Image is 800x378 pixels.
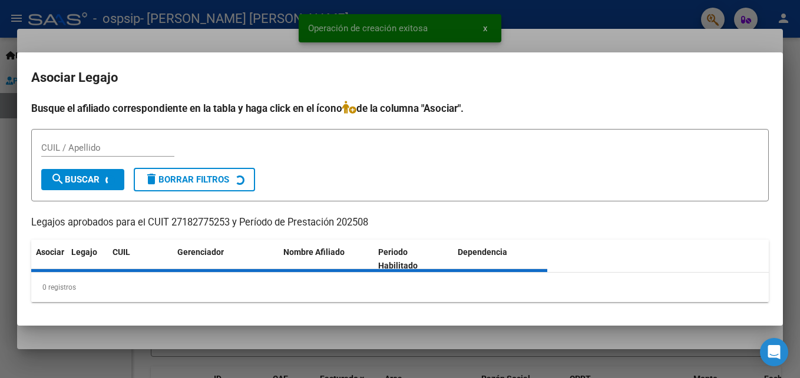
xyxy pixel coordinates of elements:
[144,174,229,185] span: Borrar Filtros
[113,247,130,257] span: CUIL
[41,169,124,190] button: Buscar
[378,247,418,270] span: Periodo Habilitado
[31,67,769,89] h2: Asociar Legajo
[108,240,173,278] datatable-header-cell: CUIL
[31,215,769,230] p: Legajos aprobados para el CUIT 27182775253 y Período de Prestación 202508
[51,172,65,186] mat-icon: search
[283,247,345,257] span: Nombre Afiliado
[458,247,507,257] span: Dependencia
[31,273,769,302] div: 0 registros
[453,240,548,278] datatable-header-cell: Dependencia
[31,240,67,278] datatable-header-cell: Asociar
[760,338,788,366] div: Open Intercom Messenger
[134,168,255,191] button: Borrar Filtros
[31,101,769,116] h4: Busque el afiliado correspondiente en la tabla y haga click en el ícono de la columna "Asociar".
[177,247,224,257] span: Gerenciador
[36,247,64,257] span: Asociar
[51,174,100,185] span: Buscar
[71,247,97,257] span: Legajo
[279,240,373,278] datatable-header-cell: Nombre Afiliado
[144,172,158,186] mat-icon: delete
[67,240,108,278] datatable-header-cell: Legajo
[173,240,279,278] datatable-header-cell: Gerenciador
[373,240,453,278] datatable-header-cell: Periodo Habilitado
